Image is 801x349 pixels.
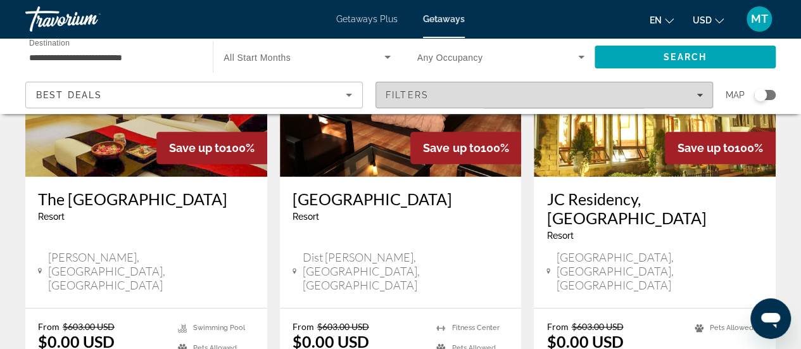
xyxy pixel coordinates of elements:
[664,52,707,62] span: Search
[595,46,776,68] button: Search
[571,321,623,332] span: $603.00 USD
[36,87,352,103] mat-select: Sort by
[410,132,521,164] div: 100%
[336,14,398,24] a: Getaways Plus
[665,132,776,164] div: 100%
[546,321,568,332] span: From
[25,3,152,35] a: Travorium
[423,141,480,155] span: Save up to
[693,11,724,29] button: Change currency
[375,82,713,108] button: Filters
[423,14,465,24] a: Getaways
[36,90,102,100] span: Best Deals
[29,50,196,65] input: Select destination
[38,189,255,208] a: The [GEOGRAPHIC_DATA]
[751,13,768,25] span: MT
[750,298,791,339] iframe: Кнопка запуска окна обмена сообщениями
[743,6,776,32] button: User Menu
[726,86,745,104] span: Map
[29,39,70,47] span: Destination
[693,15,712,25] span: USD
[386,90,429,100] span: Filters
[38,321,60,332] span: From
[63,321,115,332] span: $603.00 USD
[224,53,291,63] span: All Start Months
[710,324,754,332] span: Pets Allowed
[193,324,245,332] span: Swimming Pool
[156,132,267,164] div: 100%
[678,141,735,155] span: Save up to
[293,212,319,222] span: Resort
[650,15,662,25] span: en
[38,212,65,222] span: Resort
[293,321,314,332] span: From
[293,189,509,208] a: [GEOGRAPHIC_DATA]
[451,324,499,332] span: Fitness Center
[546,189,763,227] a: JC Residency, [GEOGRAPHIC_DATA]
[546,231,573,241] span: Resort
[317,321,369,332] span: $603.00 USD
[169,141,226,155] span: Save up to
[417,53,483,63] span: Any Occupancy
[303,250,509,292] span: Dist [PERSON_NAME], [GEOGRAPHIC_DATA], [GEOGRAPHIC_DATA]
[48,250,254,292] span: [PERSON_NAME], [GEOGRAPHIC_DATA], [GEOGRAPHIC_DATA]
[650,11,674,29] button: Change language
[557,250,763,292] span: [GEOGRAPHIC_DATA], [GEOGRAPHIC_DATA], [GEOGRAPHIC_DATA]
